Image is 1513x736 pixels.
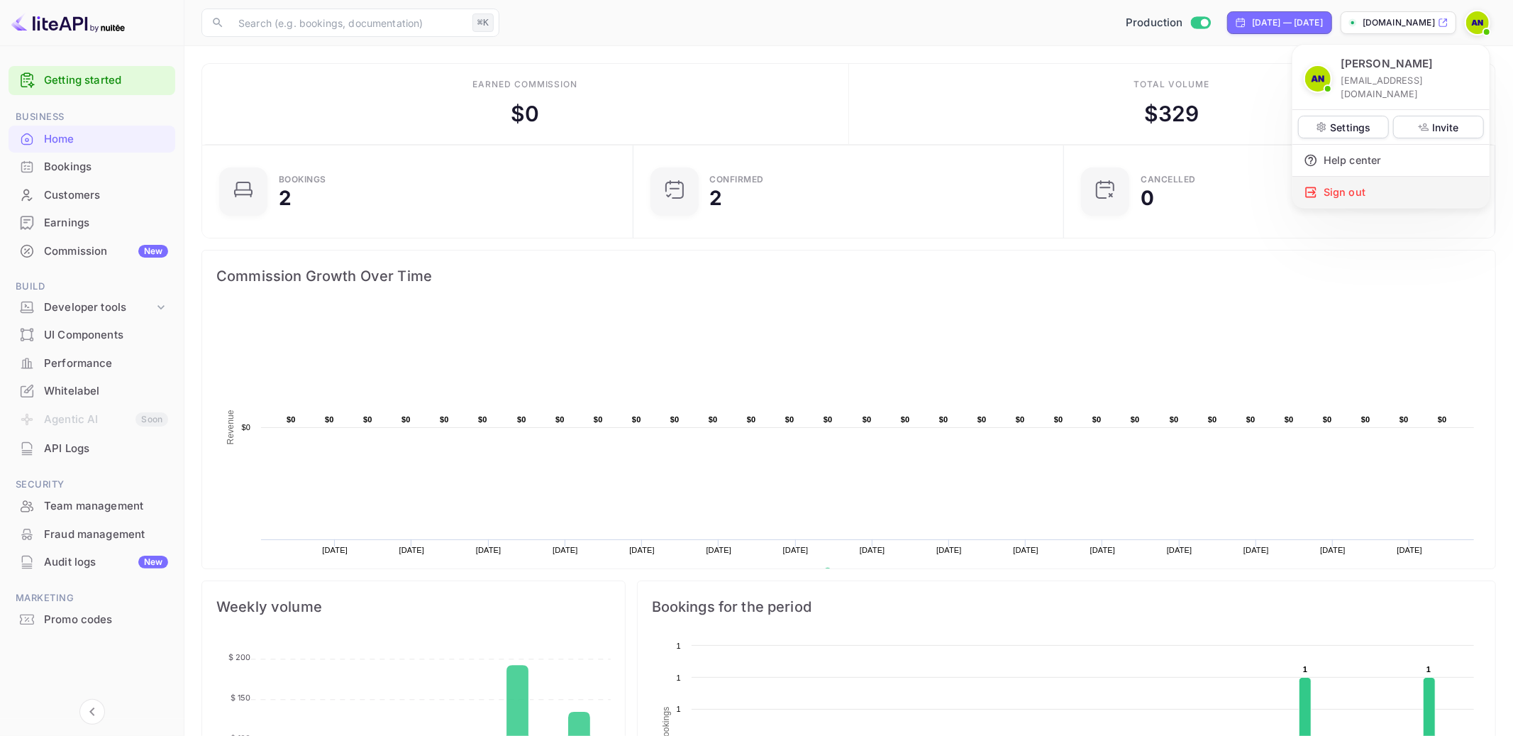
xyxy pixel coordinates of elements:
[1292,177,1490,208] div: Sign out
[1432,120,1459,135] p: Invite
[1305,66,1331,92] img: Abdelrahman Nasef
[1330,120,1370,135] p: Settings
[1341,56,1434,72] p: [PERSON_NAME]
[1341,74,1478,101] p: [EMAIL_ADDRESS][DOMAIN_NAME]
[1292,145,1490,176] div: Help center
